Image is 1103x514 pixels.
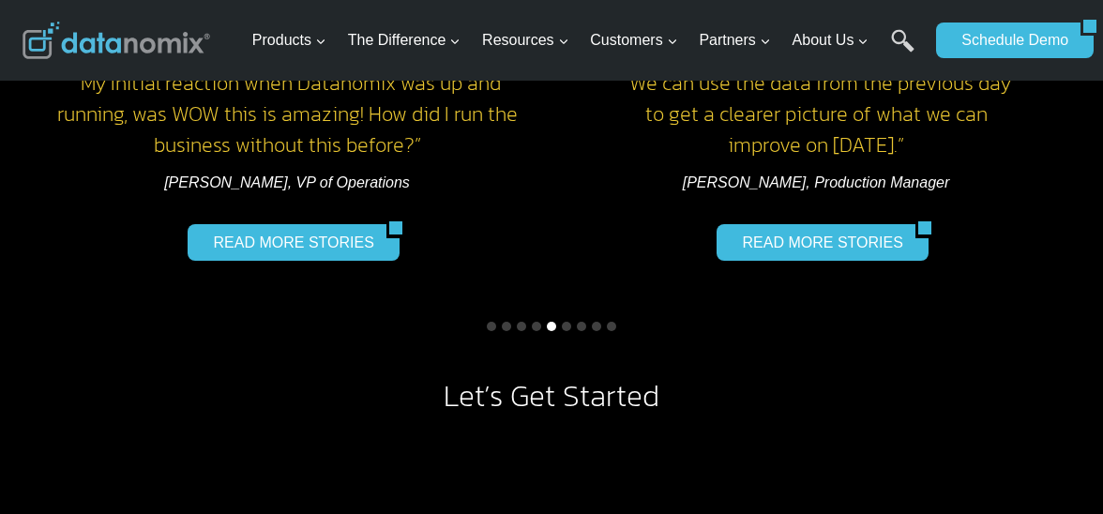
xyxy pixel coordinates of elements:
span: The Difference [348,28,461,53]
button: Go to slide 7 [577,322,586,331]
nav: Primary Navigation [245,10,928,71]
button: Go to slide 1 [487,322,496,331]
span: About Us [793,28,869,53]
button: Go to slide 6 [562,322,571,331]
button: Go to slide 4 [532,322,541,331]
span: Products [252,28,326,53]
h2: Let’s Get Started [23,381,1080,411]
button: Go to slide 3 [517,322,526,331]
em: [PERSON_NAME], Production Manager [683,174,950,190]
button: Go to slide 5 [547,322,556,331]
button: Go to slide 9 [607,322,616,331]
img: Datanomix [23,22,210,59]
span: Customers [590,28,677,53]
ul: Select a slide to show [23,319,1080,334]
a: READ MORE STORIES [717,224,914,260]
h4: “My Initial reaction when Datanomix was up and running, was WOW this is amazing! How did I run th... [41,68,533,160]
button: Go to slide 2 [502,322,511,331]
button: Go to slide 8 [592,322,601,331]
em: [PERSON_NAME], VP of Operations [164,174,410,190]
span: Resources [482,28,568,53]
h4: “ We can use the data from the previous day to get a clearer picture of what we can improve on [D... [570,68,1062,160]
a: Search [891,29,914,71]
a: Schedule Demo [936,23,1080,58]
span: Partners [699,28,770,53]
a: READ MORE STORIES [188,224,385,260]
